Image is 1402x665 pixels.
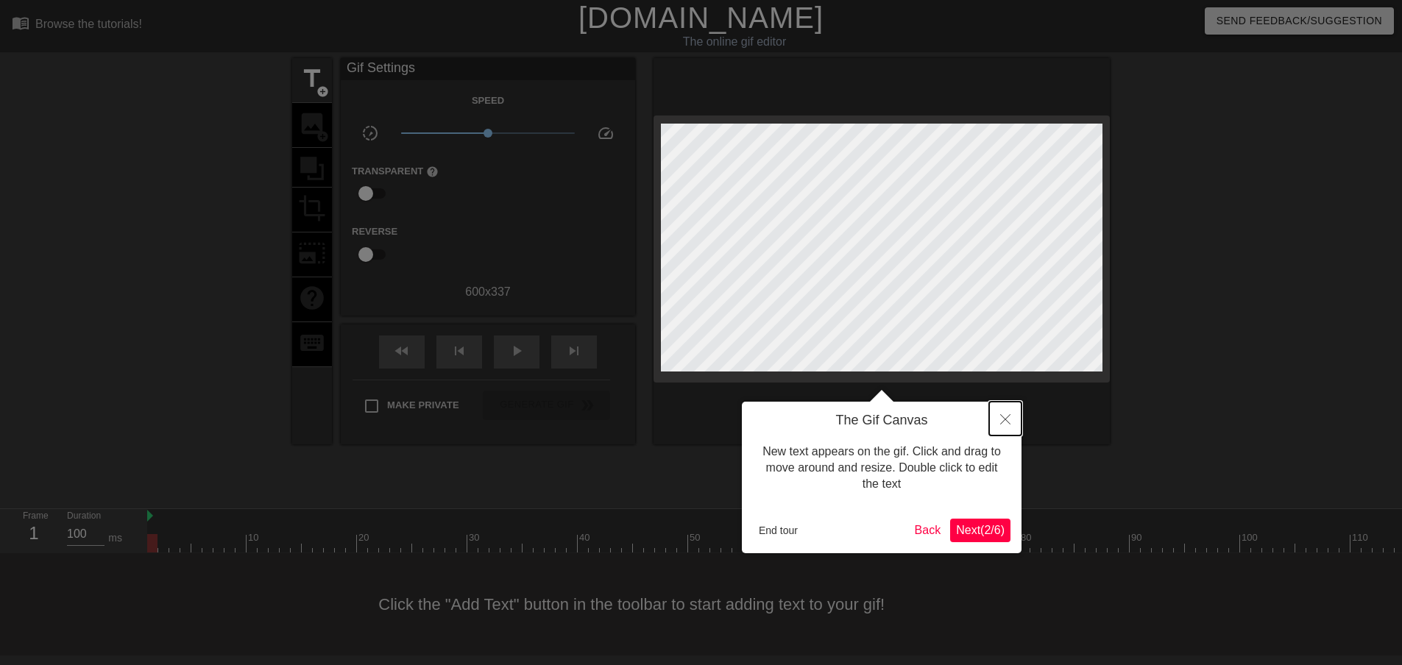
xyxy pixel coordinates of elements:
[753,519,804,541] button: End tour
[950,519,1010,542] button: Next
[956,524,1005,536] span: Next ( 2 / 6 )
[989,402,1022,435] button: Close
[753,413,1010,429] h4: The Gif Canvas
[753,429,1010,508] div: New text appears on the gif. Click and drag to move around and resize. Double click to edit the text
[909,519,947,542] button: Back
